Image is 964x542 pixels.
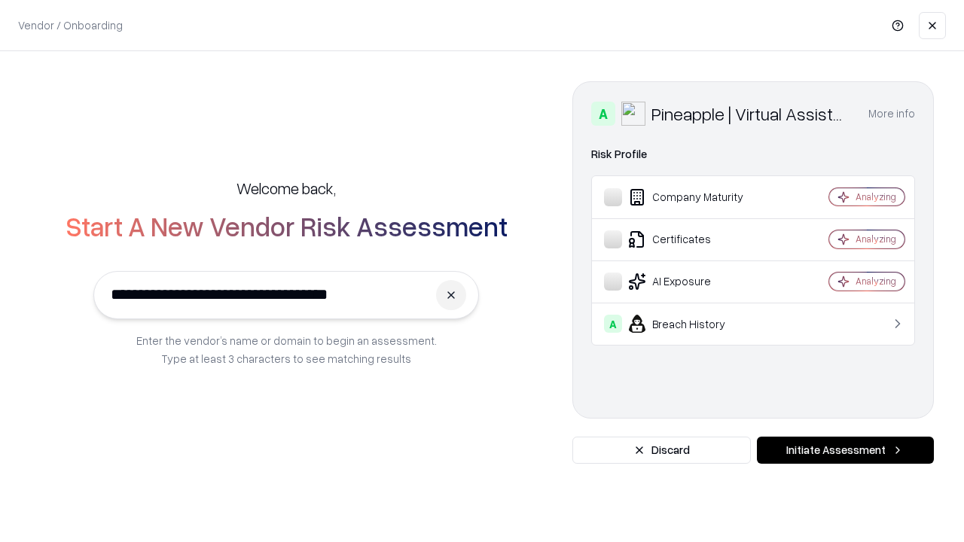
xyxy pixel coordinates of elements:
div: Company Maturity [604,188,784,206]
div: A [604,315,622,333]
div: Pineapple | Virtual Assistant Agency [651,102,850,126]
h2: Start A New Vendor Risk Assessment [66,211,508,241]
div: Breach History [604,315,784,333]
div: Analyzing [856,275,896,288]
img: Pineapple | Virtual Assistant Agency [621,102,645,126]
div: Risk Profile [591,145,915,163]
div: Analyzing [856,190,896,203]
div: AI Exposure [604,273,784,291]
div: Certificates [604,230,784,248]
h5: Welcome back, [236,178,336,199]
div: Analyzing [856,233,896,245]
button: Initiate Assessment [757,437,934,464]
button: Discard [572,437,751,464]
p: Vendor / Onboarding [18,17,123,33]
p: Enter the vendor’s name or domain to begin an assessment. Type at least 3 characters to see match... [136,331,437,367]
div: A [591,102,615,126]
button: More info [868,100,915,127]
